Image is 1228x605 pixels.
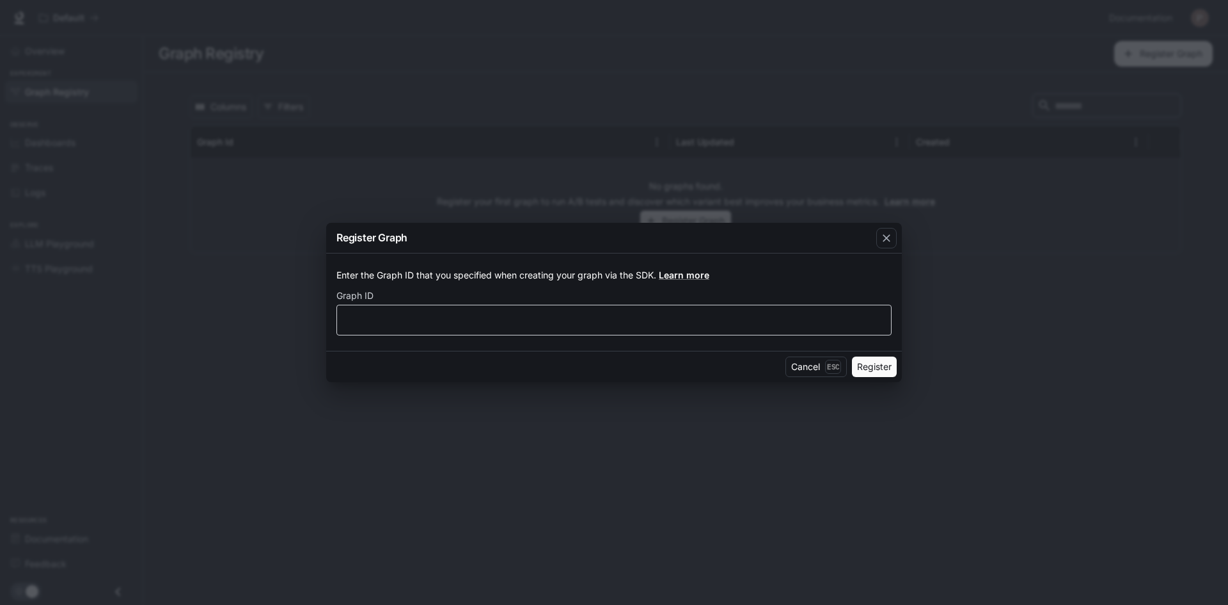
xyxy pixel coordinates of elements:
[785,357,847,377] button: CancelEsc
[336,269,892,282] p: Enter the Graph ID that you specified when creating your graph via the SDK.
[336,291,374,300] p: Graph ID
[336,230,407,245] p: Register Graph
[852,357,897,377] button: Register
[659,270,709,280] a: Learn more
[825,360,841,374] p: Esc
